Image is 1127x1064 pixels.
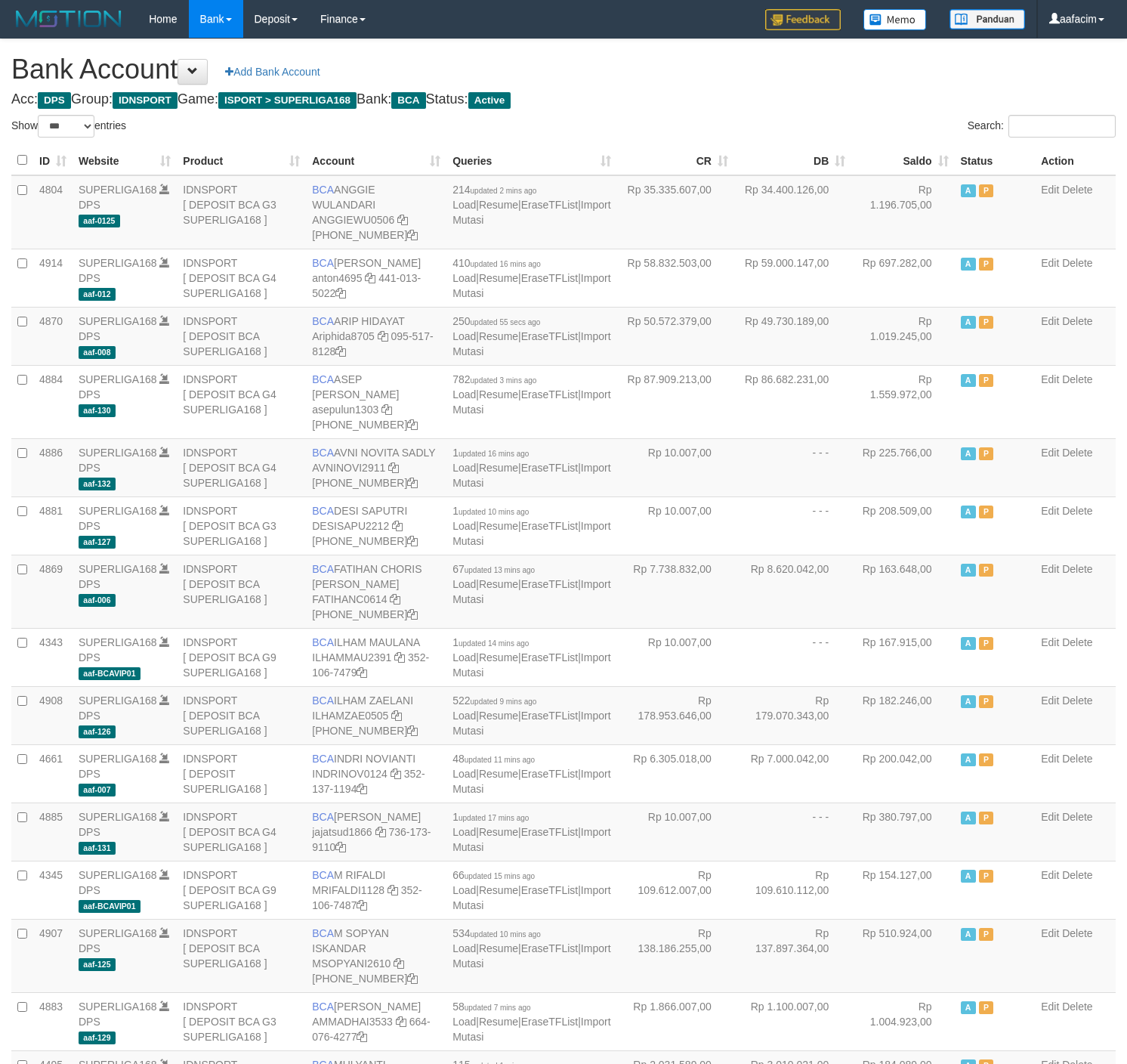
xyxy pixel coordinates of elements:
[979,564,994,577] span: Paused
[38,92,71,109] span: DPS
[335,345,346,357] a: Copy 0955178128 to clipboard
[1062,927,1092,939] a: Delete
[1035,146,1116,175] th: Action
[312,214,394,226] a: ANGGIEWU0506
[177,365,306,438] td: IDNSPORT [ DEPOSIT BCA G4 SUPERLIGA168 ]
[479,462,518,474] a: Resume
[979,258,994,271] span: Paused
[394,957,404,970] a: Copy MSOPYANI2610 to clipboard
[479,651,518,663] a: Resume
[177,628,306,686] td: IDNSPORT [ DEPOSIT BCA G9 SUPERLIGA168 ]
[73,555,177,628] td: DPS
[617,175,734,249] td: Rp 35.335.607,00
[312,884,384,896] a: MRIFALDI1128
[452,884,610,911] a: Import Mutasi
[468,92,511,109] span: Active
[452,272,476,284] a: Load
[452,636,610,679] span: | | |
[452,315,610,357] span: | | |
[113,92,178,109] span: IDNSPORT
[479,942,518,954] a: Resume
[397,214,408,226] a: Copy ANGGIEWU0506 to clipboard
[968,115,1116,138] label: Search:
[11,92,1116,107] h4: Acc: Group: Game: Bank: Status:
[79,694,157,707] a: SUPERLIGA168
[452,578,476,590] a: Load
[357,667,367,679] a: Copy 3521067479 to clipboard
[177,686,306,744] td: IDNSPORT [ DEPOSIT BCA SUPERLIGA168 ]
[471,697,537,706] span: updated 9 mins ago
[1062,563,1092,575] a: Delete
[452,315,540,327] span: 250
[306,438,446,496] td: AVNI NOVITA SADLY [PHONE_NUMBER]
[961,184,976,197] span: Active
[312,520,389,532] a: DESISAPU2212
[961,316,976,329] span: Active
[1041,869,1059,881] a: Edit
[452,447,610,489] span: | | |
[961,695,976,708] span: Active
[961,564,976,577] span: Active
[734,686,851,744] td: Rp 179.070.343,00
[734,438,851,496] td: - - -
[961,258,976,271] span: Active
[979,637,994,650] span: Paused
[79,594,116,607] span: aaf-006
[851,307,954,365] td: Rp 1.019.245,00
[479,884,518,896] a: Resume
[79,184,157,196] a: SUPERLIGA168
[452,462,476,474] a: Load
[734,146,851,175] th: DB: activate to sort column ascending
[1041,184,1059,196] a: Edit
[33,744,73,803] td: 4661
[11,54,1116,85] h1: Bank Account
[452,257,610,299] span: | | |
[33,438,73,496] td: 4886
[177,438,306,496] td: IDNSPORT [ DEPOSIT BCA G4 SUPERLIGA168 ]
[851,175,954,249] td: Rp 1.196.705,00
[177,175,306,249] td: IDNSPORT [ DEPOSIT BCA G3 SUPERLIGA168 ]
[521,651,578,663] a: EraseTFList
[1062,869,1092,881] a: Delete
[734,307,851,365] td: Rp 49.730.189,00
[79,215,120,227] span: aaf-0125
[312,272,362,284] a: anton4695
[851,496,954,555] td: Rp 208.509,00
[452,636,529,648] span: 1
[479,1016,518,1028] a: Resume
[979,447,994,460] span: Paused
[1062,184,1092,196] a: Delete
[407,535,418,547] a: Copy 4062280453 to clipboard
[452,199,476,211] a: Load
[312,373,334,385] span: BCA
[312,636,334,648] span: BCA
[177,744,306,803] td: IDNSPORT [ DEPOSIT SUPERLIGA168 ]
[521,578,578,590] a: EraseTFList
[73,744,177,803] td: DPS
[863,9,927,30] img: Button%20Memo.svg
[38,115,94,138] select: Showentries
[33,307,73,365] td: 4870
[407,229,418,241] a: Copy 4062213373 to clipboard
[1062,694,1092,707] a: Delete
[1062,1001,1092,1013] a: Delete
[617,365,734,438] td: Rp 87.909.213,00
[1062,753,1092,765] a: Delete
[73,365,177,438] td: DPS
[979,374,994,387] span: Paused
[479,710,518,722] a: Resume
[79,927,157,939] a: SUPERLIGA168
[218,92,357,109] span: ISPORT > SUPERLIGA168
[734,365,851,438] td: Rp 86.682.231,00
[312,768,388,780] a: INDRINOV0124
[407,725,418,737] a: Copy 4062280631 to clipboard
[407,608,418,620] a: Copy 4062281727 to clipboard
[459,508,529,516] span: updated 10 mins ago
[734,744,851,803] td: Rp 7.000.042,00
[1062,447,1092,459] a: Delete
[521,768,578,780] a: EraseTFList
[452,330,610,357] a: Import Mutasi
[851,249,954,307] td: Rp 697.282,00
[479,578,518,590] a: Resume
[396,1016,406,1028] a: Copy AMMADHAI3533 to clipboard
